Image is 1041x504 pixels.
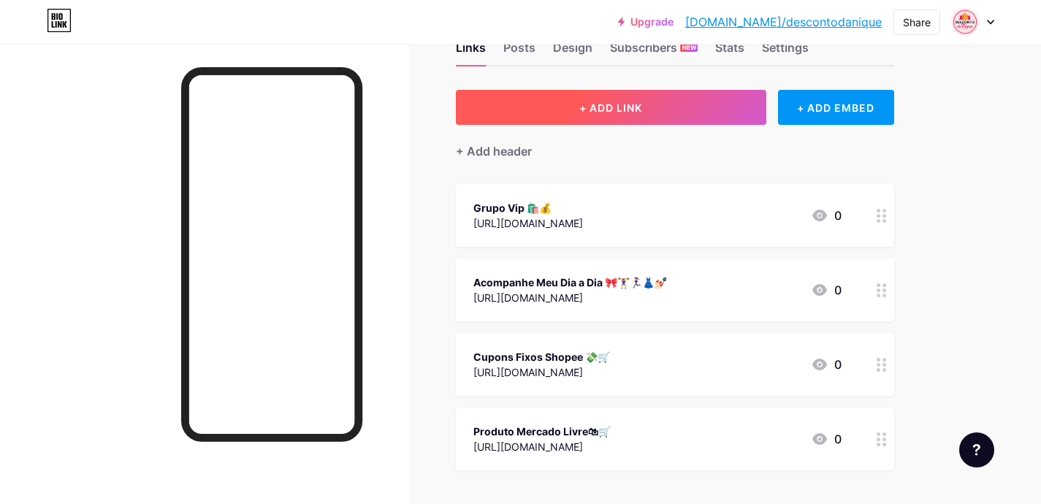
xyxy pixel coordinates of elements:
div: [URL][DOMAIN_NAME] [473,215,583,231]
div: Share [903,15,931,30]
div: Grupo Vip 🛍️💰 [473,200,583,215]
div: Settings [762,39,809,65]
div: Produto Mercado Livre🛍🛒 [473,424,611,439]
div: [URL][DOMAIN_NAME] [473,439,611,454]
div: Posts [503,39,535,65]
div: 0 [811,356,842,373]
img: descontodanique [951,8,979,36]
div: + ADD EMBED [778,90,894,125]
span: NEW [682,43,696,52]
div: Subscribers [610,39,698,65]
div: Links [456,39,486,65]
div: Cupons Fixos Shopee 💸🛒 [473,349,610,364]
div: [URL][DOMAIN_NAME] [473,364,610,380]
span: + ADD LINK [579,102,642,114]
button: + ADD LINK [456,90,766,125]
div: + Add header [456,142,532,160]
div: 0 [811,430,842,448]
div: [URL][DOMAIN_NAME] [473,290,667,305]
a: [DOMAIN_NAME]/descontodanique [685,13,882,31]
div: Stats [715,39,744,65]
div: Design [553,39,592,65]
div: Acompanhe Meu Dia a Dia 🎀🏋️‍♀️🏃‍♀️👗💅🏻 [473,275,667,290]
a: Upgrade [618,16,674,28]
div: 0 [811,281,842,299]
div: 0 [811,207,842,224]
